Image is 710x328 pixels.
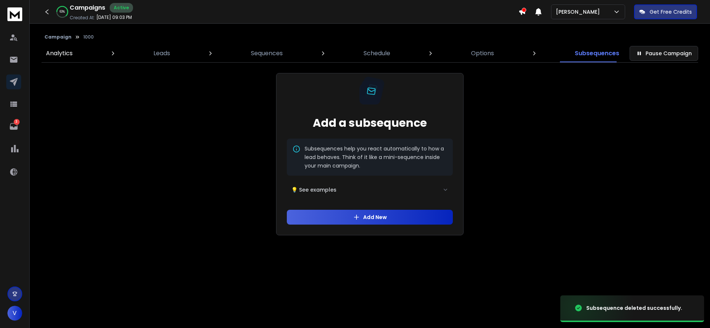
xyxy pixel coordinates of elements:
h2: Add a subsequence [287,116,453,130]
a: Subsequences [570,44,624,62]
p: 1000 [83,34,94,40]
span: 💡 See examples [291,186,336,193]
p: Options [471,49,494,58]
button: Campaign [44,34,72,40]
button: Pause Campaign [630,46,698,61]
a: Schedule [359,44,395,62]
p: 3 [14,119,20,125]
p: Leads [153,49,170,58]
p: 63 % [60,10,65,14]
p: Subsequences [575,49,619,58]
p: Schedule [364,49,390,58]
button: Add New [287,210,453,225]
button: Get Free Credits [634,4,697,19]
a: 3 [6,119,21,134]
a: Leads [149,44,175,62]
button: V [7,306,22,321]
div: Subsequence deleted successfully. [586,304,682,312]
a: Options [467,44,498,62]
p: Sequences [251,49,283,58]
p: Analytics [46,49,73,58]
button: 💡 See examples [287,182,453,198]
p: [PERSON_NAME] [556,8,603,16]
img: logo [7,7,22,21]
p: [DATE] 09:03 PM [96,14,132,20]
a: Analytics [42,44,77,62]
p: Subsequences help you react automatically to how a lead behaves. Think of it like a mini-sequence... [305,145,447,170]
h1: Campaigns [70,3,105,12]
a: Sequences [246,44,287,62]
p: Created At: [70,15,95,21]
div: Active [110,3,133,13]
p: Get Free Credits [650,8,692,16]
